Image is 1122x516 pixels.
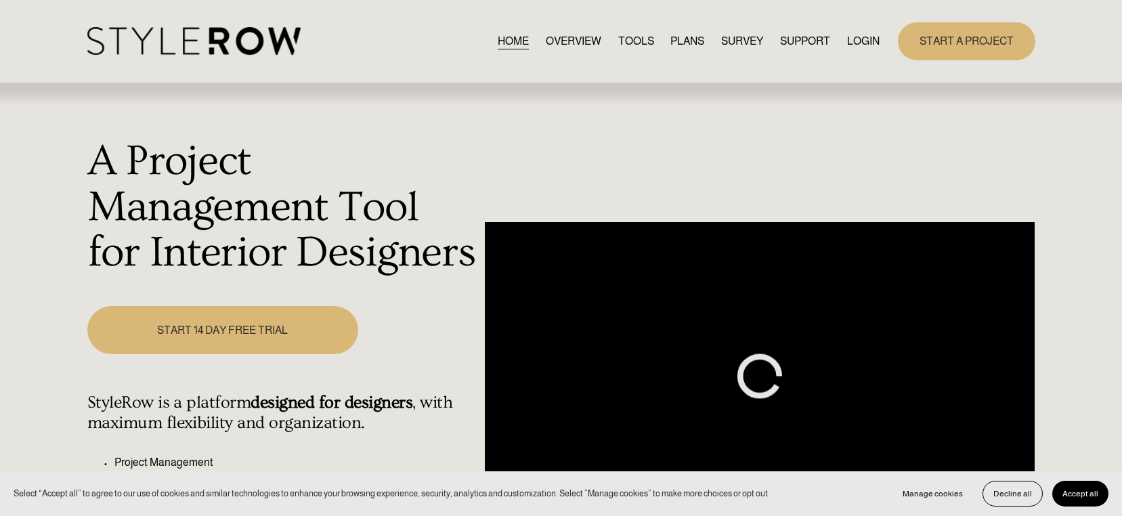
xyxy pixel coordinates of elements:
[892,481,973,507] button: Manage cookies
[780,32,830,50] a: folder dropdown
[898,22,1035,60] a: START A PROJECT
[546,32,601,50] a: OVERVIEW
[87,306,358,354] a: START 14 DAY FREE TRIAL
[1062,489,1098,498] span: Accept all
[87,393,478,433] h4: StyleRow is a platform , with maximum flexibility and organization.
[87,139,478,276] h1: A Project Management Tool for Interior Designers
[1052,481,1108,507] button: Accept all
[847,32,880,50] a: LOGIN
[983,481,1043,507] button: Decline all
[993,489,1032,498] span: Decline all
[780,33,830,49] span: SUPPORT
[903,489,963,498] span: Manage cookies
[87,27,301,55] img: StyleRow
[618,32,654,50] a: TOOLS
[498,32,529,50] a: HOME
[114,454,478,471] p: Project Management
[14,487,770,500] p: Select “Accept all” to agree to our use of cookies and similar technologies to enhance your brows...
[251,393,412,412] strong: designed for designers
[670,32,704,50] a: PLANS
[721,32,763,50] a: SURVEY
